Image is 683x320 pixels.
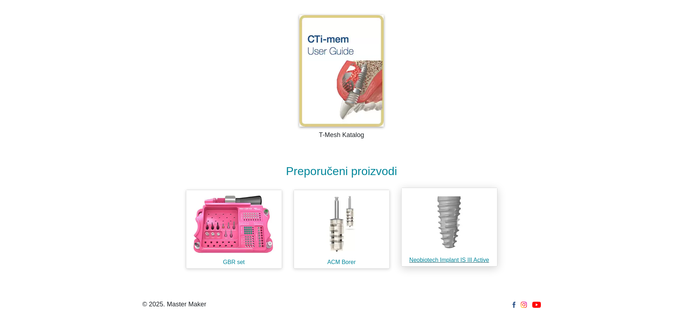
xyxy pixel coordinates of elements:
h1: ACM Borer [294,259,389,265]
figcaption: T-Mesh Katalog [146,130,537,140]
img: Youtube [532,302,541,308]
a: Neobiotech Implant IS III Active [396,184,503,275]
a: ACM Borer [288,184,396,275]
div: © 2025. Master Maker [142,300,206,309]
h1: GBR set [186,259,282,265]
img: Instagram [521,302,527,308]
h2: Preporučeni proizvodi [146,164,537,178]
h1: Neobiotech Implant IS III Active [402,257,497,263]
a: GBR set [180,184,288,275]
img: Facebook [513,302,516,308]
